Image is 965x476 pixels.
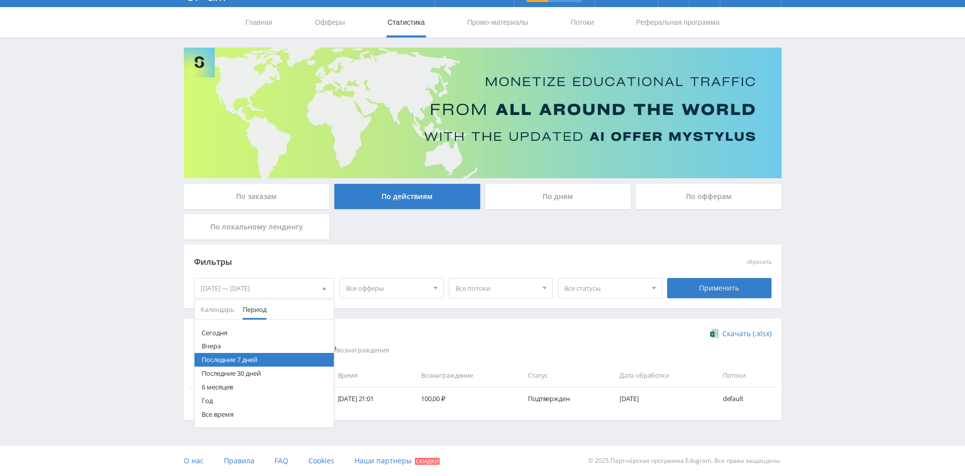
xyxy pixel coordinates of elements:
a: Наши партнеры Скидки [355,446,440,476]
td: Подтвержден [518,387,609,410]
span: 400 ₽ [316,344,336,355]
div: Применить [667,278,771,298]
span: вознаграждения [316,345,389,354]
td: default [713,387,777,410]
a: Скачать (.xlsx) [710,329,771,339]
a: Cookies [308,446,334,476]
span: Наши партнеры [355,456,412,465]
button: Последние 30 дней [195,367,334,380]
div: По дням [485,184,631,209]
a: Потоки [569,7,595,37]
span: Период [243,300,266,320]
td: [DATE] [609,387,713,410]
button: Период [239,300,271,320]
span: Cookies [308,456,334,465]
span: Все потоки [455,279,537,298]
a: Офферы [314,7,346,37]
div: По действиям [334,184,480,209]
td: [DATE] 21:01 [328,387,411,410]
td: Время [328,364,411,387]
td: 100,00 ₽ [411,387,518,410]
span: FAQ [275,456,288,465]
td: Вознаграждение [411,364,518,387]
div: По заказам [184,184,330,209]
span: Все офферы [346,279,428,298]
a: Промо-материалы [466,7,529,37]
span: О нас [184,456,204,465]
td: Потоки [713,364,777,387]
button: Все время [195,408,334,421]
button: Последние 7 дней [195,353,334,367]
a: Главная [245,7,274,37]
img: xlsx [710,328,719,338]
a: Реферальная программа [635,7,721,37]
span: Правила [224,456,254,465]
span: Скачать (.xlsx) [722,330,771,338]
img: Banner [184,48,782,178]
a: О нас [184,446,204,476]
div: Фильтры [194,255,626,270]
button: Год [195,394,334,408]
button: Вчера [195,339,334,353]
div: По офферам [636,184,782,209]
button: 6 месяцев [195,380,334,394]
span: Все статусы [564,279,646,298]
td: Дата обработки [609,364,713,387]
td: Кампус AI [189,387,256,410]
div: © 2025 Партнёрская программа Edugram. Все права защищены. [487,446,781,476]
button: Сегодня [195,326,334,340]
td: Оффер [189,364,256,387]
div: По локальному лендингу [184,214,330,240]
div: [DATE] — [DATE] [195,279,334,298]
td: Статус [518,364,609,387]
a: FAQ [275,446,288,476]
a: Статистика [387,7,426,37]
button: сбросить [747,259,771,265]
button: Календарь [197,300,239,320]
a: Правила [224,446,254,476]
span: Календарь [201,300,235,320]
span: Скидки [415,458,440,465]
